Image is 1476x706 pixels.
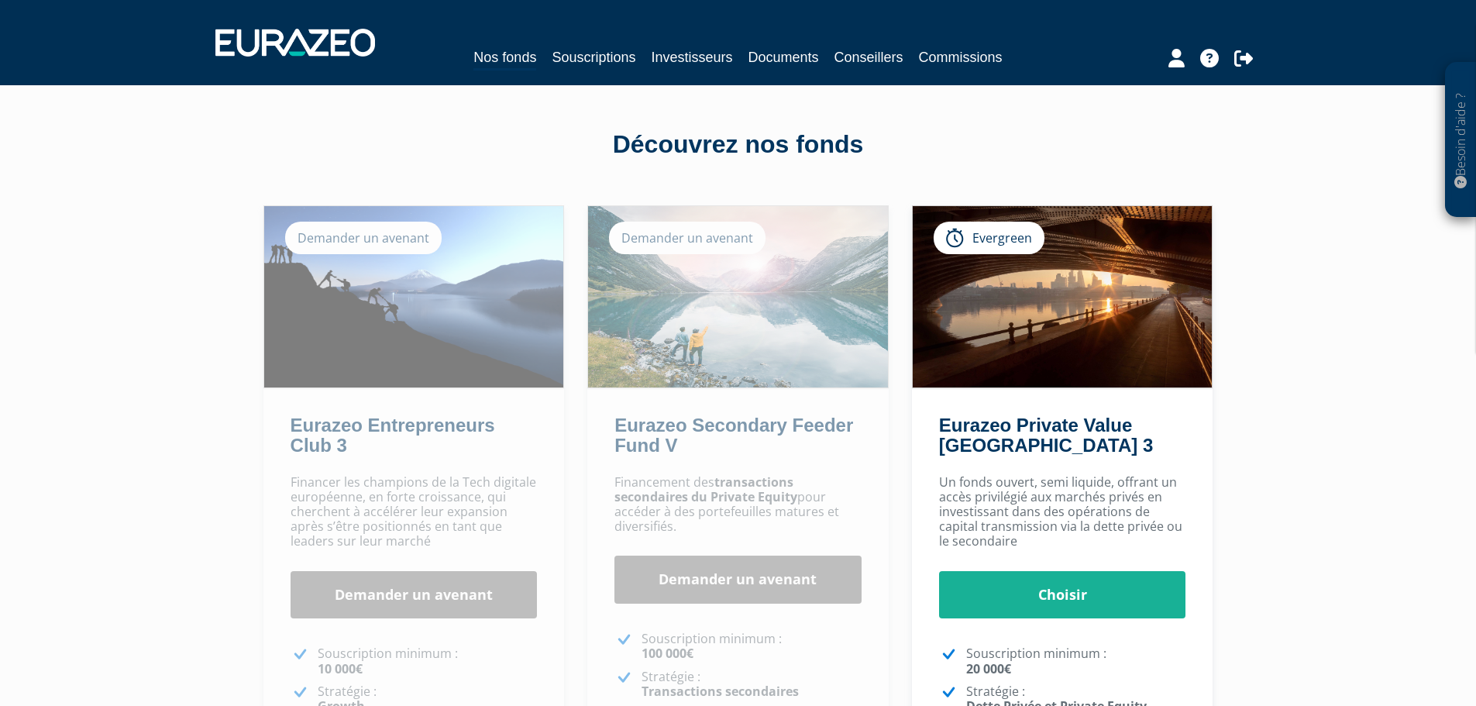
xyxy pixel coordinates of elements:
strong: Transactions secondaires [642,683,799,700]
strong: 10 000€ [318,660,363,677]
div: Evergreen [934,222,1044,254]
img: Eurazeo Entrepreneurs Club 3 [264,206,564,387]
a: Documents [748,46,819,68]
strong: 20 000€ [966,660,1011,677]
a: Nos fonds [473,46,536,71]
strong: transactions secondaires du Private Equity [614,474,797,505]
p: Stratégie : [642,670,862,699]
p: Souscription minimum : [318,646,538,676]
a: Commissions [919,46,1003,68]
p: Souscription minimum : [966,646,1186,676]
img: 1732889491-logotype_eurazeo_blanc_rvb.png [215,29,375,57]
a: Choisir [939,571,1186,619]
p: Financement des pour accéder à des portefeuilles matures et diversifiés. [614,475,862,535]
img: Eurazeo Private Value Europe 3 [913,206,1213,387]
div: Demander un avenant [285,222,442,254]
p: Financer les champions de la Tech digitale européenne, en forte croissance, qui cherchent à accél... [291,475,538,549]
a: Investisseurs [651,46,732,68]
a: Souscriptions [552,46,635,68]
div: Demander un avenant [609,222,766,254]
img: Eurazeo Secondary Feeder Fund V [588,206,888,387]
a: Eurazeo Entrepreneurs Club 3 [291,415,495,456]
p: Un fonds ouvert, semi liquide, offrant un accès privilégié aux marchés privés en investissant dan... [939,475,1186,549]
a: Eurazeo Private Value [GEOGRAPHIC_DATA] 3 [939,415,1153,456]
div: Découvrez nos fonds [297,127,1180,163]
a: Eurazeo Secondary Feeder Fund V [614,415,853,456]
a: Conseillers [834,46,903,68]
p: Souscription minimum : [642,632,862,661]
a: Demander un avenant [291,571,538,619]
strong: 100 000€ [642,645,693,662]
a: Demander un avenant [614,556,862,604]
